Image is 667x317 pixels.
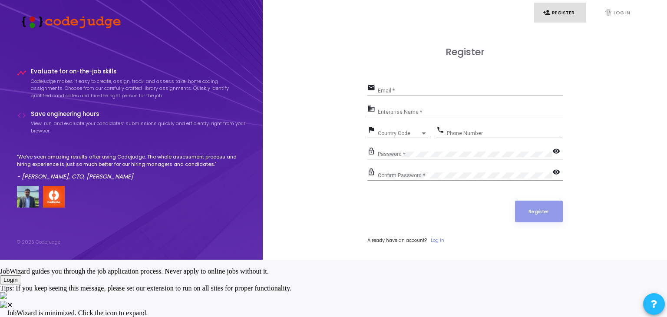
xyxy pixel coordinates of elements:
[367,168,378,178] mat-icon: lock_outline
[367,104,378,115] mat-icon: business
[367,46,563,58] h3: Register
[17,111,26,120] i: code
[31,78,246,99] p: Codejudge makes it easy to create, assign, track, and assess take-home coding assignments. Choose...
[552,168,563,178] mat-icon: visibility
[43,186,65,208] img: company-logo
[596,3,648,23] a: fingerprintLog In
[543,9,551,17] i: person_add
[378,131,420,136] span: Country Code
[17,153,246,168] p: "We've seen amazing results after using Codejudge. The whole assessment process and hiring experi...
[367,237,427,244] span: Already have an account?
[431,237,444,244] a: Log In
[604,9,612,17] i: fingerprint
[17,172,133,181] em: - [PERSON_NAME], CTO, [PERSON_NAME]
[367,83,378,94] mat-icon: email
[31,111,246,118] h4: Save engineering hours
[17,68,26,78] i: timeline
[515,201,563,222] button: Register
[552,147,563,157] mat-icon: visibility
[367,147,378,157] mat-icon: lock_outline
[31,68,246,75] h4: Evaluate for on-the-job skills
[378,88,563,94] input: Email
[447,130,562,136] input: Phone Number
[436,125,447,136] mat-icon: phone
[378,109,563,115] input: Enterprise Name
[534,3,586,23] a: person_addRegister
[367,125,378,136] mat-icon: flag
[31,120,246,134] p: View, run, and evaluate your candidates’ submissions quickly and efficiently, right from your bro...
[17,186,39,208] img: user image
[17,238,60,246] div: © 2025 Codejudge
